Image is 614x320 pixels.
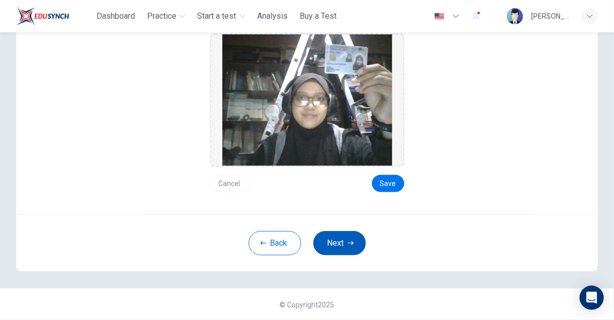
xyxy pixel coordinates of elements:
span: Dashboard [97,10,135,22]
button: Practice [143,7,190,25]
img: Profile picture [507,8,523,24]
span: Start a test [198,10,237,22]
span: © Copyright 2025 [280,301,335,309]
button: Next [313,231,366,255]
div: [PERSON_NAME] [531,10,570,22]
button: Dashboard [92,7,139,25]
span: Buy a Test [300,10,337,22]
button: Analysis [254,7,292,25]
button: Cancel [210,175,249,192]
img: preview screemshot [222,34,392,166]
span: Analysis [258,10,288,22]
button: Start a test [194,7,250,25]
span: Practice [147,10,176,22]
img: en [433,13,446,20]
div: Open Intercom Messenger [580,286,604,310]
button: Buy a Test [296,7,341,25]
a: ELTC logo [16,6,92,26]
img: ELTC logo [16,6,69,26]
button: Save [372,175,404,192]
button: Back [249,231,301,255]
